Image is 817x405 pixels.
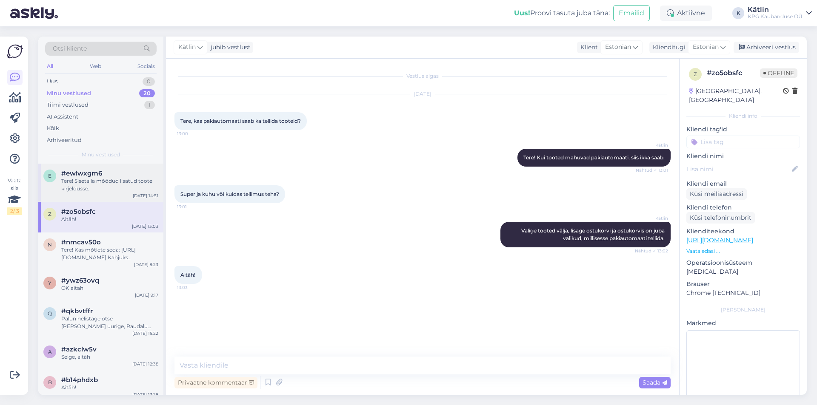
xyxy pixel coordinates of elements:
[82,151,120,159] span: Minu vestlused
[748,13,803,20] div: KPG Kaubanduse OÜ
[686,236,753,244] a: [URL][DOMAIN_NAME]
[132,223,158,229] div: [DATE] 13:03
[47,136,82,144] div: Arhiveeritud
[734,42,799,53] div: Arhiveeri vestlus
[61,177,158,193] div: Tere! Sisetalla mõõdud lisatud toote kirjeldusse.
[636,215,668,221] span: Kätlin
[687,164,790,174] input: Lisa nimi
[45,61,55,72] div: All
[174,72,671,80] div: Vestlus algas
[48,211,51,217] span: z
[686,319,800,328] p: Märkmed
[7,177,22,215] div: Vaata siia
[613,5,650,21] button: Emailid
[605,42,631,52] span: Estonian
[686,125,800,134] p: Kliendi tag'id
[635,248,668,254] span: Nähtud ✓ 13:02
[174,377,257,388] div: Privaatne kommentaar
[180,191,279,197] span: Super ja kuhu või kuidas tellimus teha?
[649,43,686,52] div: Klienditugi
[61,277,99,284] span: #ywz63ovq
[133,193,158,199] div: [DATE] 14:51
[686,188,747,200] div: Küsi meiliaadressi
[61,384,158,391] div: Aitäh!
[61,353,158,361] div: Selge, aitäh
[180,118,301,124] span: Tere, kas pakiautomaati saab ka tellida tooteid?
[748,6,803,13] div: Kätlin
[748,6,812,20] a: KätlinKPG Kaubanduse OÜ
[132,361,158,367] div: [DATE] 12:38
[686,152,800,161] p: Kliendi nimi
[732,7,744,19] div: K
[523,154,665,161] span: Tere! Kui tooted mahuvad pakiautomaati, siis ikka saab.
[48,241,52,248] span: n
[61,238,101,246] span: #nmcav50o
[61,170,102,177] span: #ewlwxgm6
[760,68,797,78] span: Offline
[48,379,52,385] span: b
[47,113,78,121] div: AI Assistent
[48,310,52,317] span: q
[47,77,57,86] div: Uus
[643,379,667,386] span: Saada
[61,284,158,292] div: OK aitäh
[686,212,755,224] div: Küsi telefoninumbrit
[143,77,155,86] div: 0
[177,284,209,291] span: 13:03
[686,306,800,314] div: [PERSON_NAME]
[61,315,158,330] div: Palun helistage otse [PERSON_NAME] uurige, Raudalu number on 5552 0567
[7,43,23,59] img: Askly Logo
[636,142,668,148] span: Kätlin
[53,44,87,53] span: Otsi kliente
[693,42,719,52] span: Estonian
[132,330,158,337] div: [DATE] 15:22
[689,87,783,105] div: [GEOGRAPHIC_DATA], [GEOGRAPHIC_DATA]
[686,227,800,236] p: Klienditeekond
[636,167,668,173] span: Nähtud ✓ 13:01
[136,61,157,72] div: Socials
[686,258,800,267] p: Operatsioonisüsteem
[61,376,98,384] span: #b14phdxb
[132,391,158,398] div: [DATE] 13:28
[694,71,697,77] span: z
[686,179,800,188] p: Kliendi email
[514,9,530,17] b: Uus!
[660,6,712,21] div: Aktiivne
[48,173,51,179] span: e
[7,207,22,215] div: 2 / 3
[47,124,59,133] div: Kõik
[577,43,598,52] div: Klient
[686,136,800,148] input: Lisa tag
[686,247,800,255] p: Vaata edasi ...
[88,61,103,72] div: Web
[180,272,195,278] span: Aitäh!
[61,307,93,315] span: #qkbvtffr
[514,8,610,18] div: Proovi tasuta juba täna:
[707,68,760,78] div: # zo5obsfc
[207,43,251,52] div: juhib vestlust
[134,261,158,268] div: [DATE] 9:23
[61,246,158,261] div: Tere! Kas mõtlete seda: [URL][DOMAIN_NAME] Kahjuks otsas/läbimüüdud.
[686,112,800,120] div: Kliendi info
[47,101,89,109] div: Tiimi vestlused
[686,203,800,212] p: Kliendi telefon
[144,101,155,109] div: 1
[686,280,800,289] p: Brauser
[47,89,91,98] div: Minu vestlused
[174,90,671,98] div: [DATE]
[61,215,158,223] div: Aitäh!
[48,280,51,286] span: y
[177,130,209,137] span: 13:00
[686,267,800,276] p: [MEDICAL_DATA]
[139,89,155,98] div: 20
[178,42,196,52] span: Kätlin
[177,204,209,210] span: 13:01
[61,346,97,353] span: #azkclw5v
[48,348,52,355] span: a
[521,227,666,241] span: Valige tooted välja, lisage ostukorvi ja ostukorvis on juba valikud, millisesse pakiautomaati tel...
[135,292,158,298] div: [DATE] 9:17
[686,289,800,297] p: Chrome [TECHNICAL_ID]
[61,208,96,215] span: #zo5obsfc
